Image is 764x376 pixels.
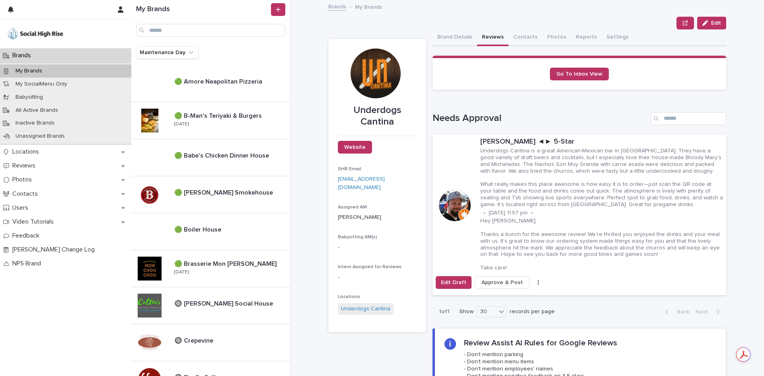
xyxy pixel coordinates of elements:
[433,134,726,296] a: [PERSON_NAME] ◄► 5-StarUnderdogs Cantina is a great American-Mexican bar in [GEOGRAPHIC_DATA]. Th...
[344,144,366,150] span: Website
[131,176,290,213] a: 🟢 [PERSON_NAME] Smokehouse🟢 [PERSON_NAME] Smokehouse
[659,308,692,316] button: Back
[338,167,361,171] span: SHR Email
[338,294,360,299] span: Locations
[174,298,275,308] p: 🔘 [PERSON_NAME] Social House
[459,308,474,315] p: Show
[174,187,275,197] p: 🟢 [PERSON_NAME] Smokehouse
[338,176,385,190] a: [EMAIL_ADDRESS][DOMAIN_NAME]
[174,150,271,160] p: 🟢 Babe's Chicken Dinner House
[433,29,477,46] button: Brand Details
[338,235,377,240] span: Babysitting AM(s)
[697,17,726,29] button: Edit
[433,302,456,321] p: 1 of 1
[338,265,401,269] span: Intern Assigned for Reviews
[556,71,602,77] span: Go To Inbox View
[9,52,37,59] p: Brands
[550,68,609,80] a: Go To Inbox View
[480,218,723,271] p: Hey [PERSON_NAME], Thanks a bunch for the awesome review! We're thrilled you enjoyed the drinks a...
[477,308,496,316] div: 30
[338,243,417,251] p: -
[475,276,530,289] button: Approve & Post
[9,190,44,198] p: Contacts
[9,260,47,267] p: NPS Brand
[9,162,42,169] p: Reviews
[9,120,61,127] p: Inactive Brands
[136,5,269,14] h1: My Brands
[174,121,189,127] p: [DATE]
[9,218,60,226] p: Video Tutorials
[328,2,346,11] a: Brands
[131,324,290,361] a: 🔘 Crepevine🔘 Crepevine
[9,246,101,253] p: [PERSON_NAME] Change Log
[9,81,74,88] p: My SocialMenu Only
[131,250,290,287] a: 🟢 Brasserie Mon [PERSON_NAME]🟢 Brasserie Mon [PERSON_NAME] [DATE]
[338,141,372,154] a: Website
[711,20,721,26] span: Edit
[602,29,633,46] button: Settings
[9,204,35,212] p: Users
[131,65,290,102] a: 🟢 Amore Neapolitan Pizzeria🟢 Amore Neapolitan Pizzeria
[672,309,689,315] span: Back
[441,279,466,286] span: Edit Draft
[481,279,523,286] span: Approve & Post
[9,148,45,156] p: Locations
[9,68,49,74] p: My Brands
[174,76,264,86] p: 🟢 Amore Neapolitan Pizzeria
[9,176,38,183] p: Photos
[510,308,555,315] p: records per page
[464,338,617,348] h2: Review Assist AI Rules for Google Reviews
[338,105,417,128] p: Underdogs Cantina
[477,29,509,46] button: Reviews
[174,335,215,345] p: 🔘 Crepevine
[174,259,278,268] p: 🟢 Brasserie Mon [PERSON_NAME]
[480,148,723,208] p: Underdogs Cantina is a great American-Mexican bar in [GEOGRAPHIC_DATA]. They have a good variety ...
[136,46,199,59] button: Maintenance Day
[174,224,223,234] p: 🟢 Boiler House
[136,24,285,37] input: Search
[480,138,723,146] p: [PERSON_NAME] ◄► 5-Star
[338,213,417,222] p: [PERSON_NAME]
[131,287,290,324] a: 🔘 [PERSON_NAME] Social House🔘 [PERSON_NAME] Social House
[651,112,726,125] input: Search
[571,29,602,46] button: Reports
[489,210,528,216] p: [DATE] 11:57 pm
[692,308,726,316] button: Next
[696,309,713,315] span: Next
[131,102,290,139] a: 🟢 B-Man's Teriyaki & Burgers🟢 B-Man's Teriyaki & Burgers [DATE]
[6,26,64,42] img: o5DnuTxEQV6sW9jFYBBf
[433,113,647,124] h1: Needs Approval
[338,205,367,210] span: Assigned AM
[509,29,542,46] button: Contacts
[338,273,417,282] p: -
[542,29,571,46] button: Photos
[131,213,290,250] a: 🟢 Boiler House🟢 Boiler House
[355,2,382,11] p: My Brands
[9,94,49,101] p: Babysitting
[531,210,533,216] p: •
[436,276,472,289] button: Edit Draft
[131,139,290,176] a: 🟢 Babe's Chicken Dinner House🟢 Babe's Chicken Dinner House
[341,305,390,313] a: Underdogs Cantina
[9,133,71,140] p: Unassigned Brands
[9,232,46,240] p: Feedback
[174,111,263,120] p: 🟢 B-Man's Teriyaki & Burgers
[9,107,64,114] p: All Active Brands
[483,210,485,216] p: •
[174,269,189,275] p: [DATE]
